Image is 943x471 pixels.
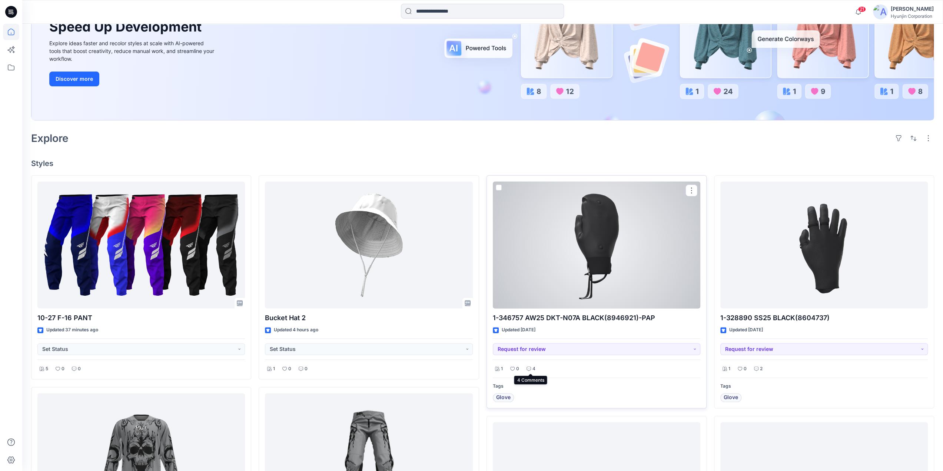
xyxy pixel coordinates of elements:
[720,182,928,309] a: 1-328890 SS25 BLACK(8604737)
[46,365,48,373] p: 5
[31,159,934,168] h4: Styles
[274,326,318,334] p: Updated 4 hours ago
[891,4,934,13] div: [PERSON_NAME]
[493,382,700,390] p: Tags
[288,365,291,373] p: 0
[720,382,928,390] p: Tags
[305,365,308,373] p: 0
[502,326,535,334] p: Updated [DATE]
[496,393,511,402] span: Glove
[31,132,69,144] h2: Explore
[744,365,747,373] p: 0
[729,326,763,334] p: Updated [DATE]
[891,13,934,19] div: Hyunjin Corporation
[493,313,700,323] p: 1-346757 AW25 DKT-N07A BLACK(8946921)-PAP
[46,326,98,334] p: Updated 37 minutes ago
[37,313,245,323] p: 10-27 F-16 PANT
[532,365,535,373] p: 4
[49,72,216,86] a: Discover more
[724,393,738,402] span: Glove
[49,72,99,86] button: Discover more
[493,182,700,309] a: 1-346757 AW25 DKT-N07A BLACK(8946921)-PAP
[78,365,81,373] p: 0
[720,313,928,323] p: 1-328890 SS25 BLACK(8604737)
[728,365,730,373] p: 1
[62,365,64,373] p: 0
[273,365,275,373] p: 1
[760,365,763,373] p: 2
[873,4,888,19] img: avatar
[516,365,519,373] p: 0
[501,365,503,373] p: 1
[37,182,245,309] a: 10-27 F-16 PANT
[265,313,472,323] p: Bucket Hat 2
[858,6,866,12] span: 21
[49,39,216,63] div: Explore ideas faster and recolor styles at scale with AI-powered tools that boost creativity, red...
[265,182,472,309] a: Bucket Hat 2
